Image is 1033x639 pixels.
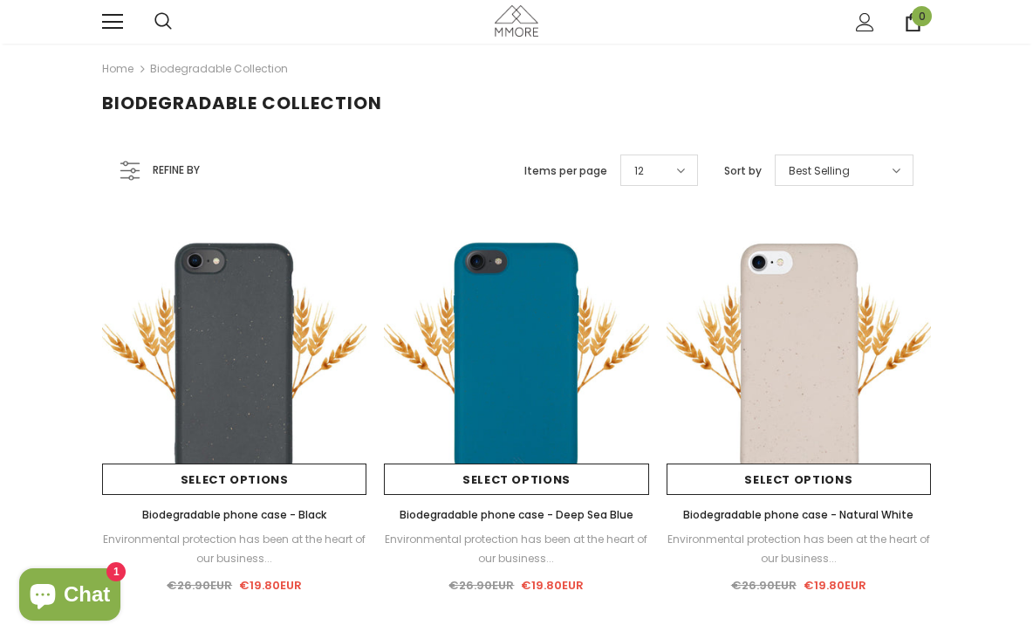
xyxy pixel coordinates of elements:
span: €19.80EUR [521,577,584,594]
a: Select options [384,464,648,495]
span: €26.90EUR [731,577,797,594]
span: Biodegradable phone case - Black [142,507,326,522]
span: Biodegradable phone case - Deep Sea Blue [400,507,633,522]
span: Best Selling [789,162,850,180]
a: Biodegradable Collection [150,61,288,76]
img: MMORE Cases [495,5,538,36]
a: Biodegradable phone case - Deep Sea Blue [384,505,648,525]
a: 0 [904,13,922,31]
label: Sort by [724,162,762,180]
div: Environmental protection has been at the heart of our business... [102,530,366,568]
a: Select options [667,464,931,495]
div: Environmental protection has been at the heart of our business... [384,530,648,568]
span: €26.90EUR [448,577,514,594]
a: Biodegradable phone case - Black [102,505,366,525]
span: Biodegradable Collection [102,91,382,115]
span: 0 [912,6,932,26]
inbox-online-store-chat: Shopify online store chat [14,568,126,625]
span: €19.80EUR [804,577,866,594]
span: 12 [634,162,644,180]
a: Biodegradable phone case - Natural White [667,505,931,525]
span: Refine by [153,161,200,180]
span: Biodegradable phone case - Natural White [683,507,913,522]
a: Home [102,58,133,79]
div: Environmental protection has been at the heart of our business... [667,530,931,568]
a: Select options [102,464,366,495]
label: Items per page [524,162,607,180]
